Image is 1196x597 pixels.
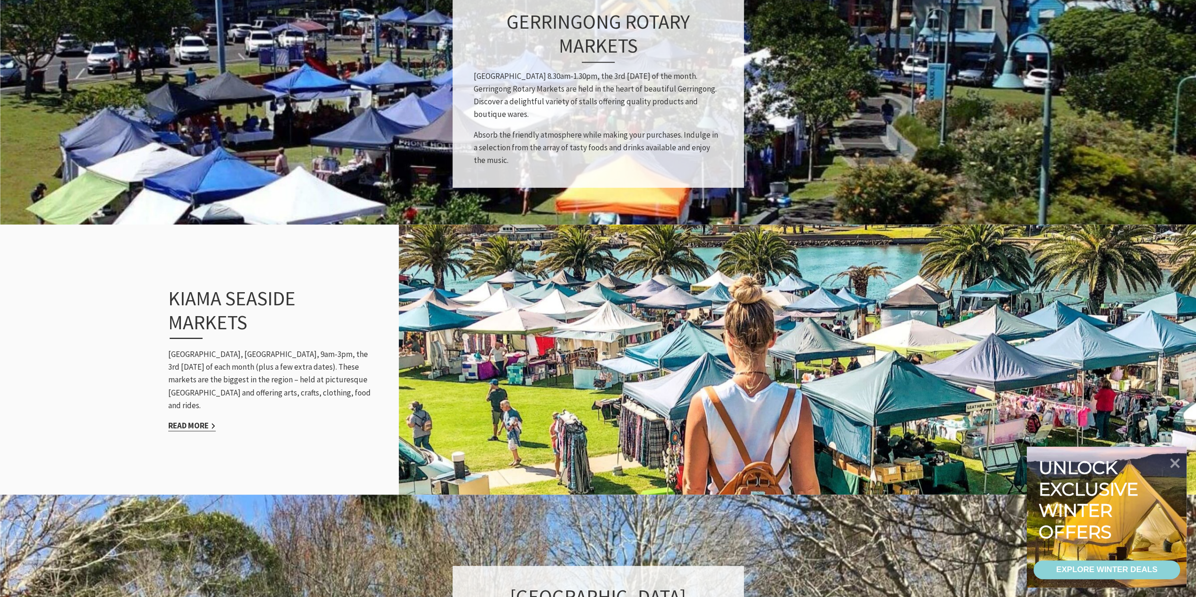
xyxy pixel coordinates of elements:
p: [GEOGRAPHIC_DATA], [GEOGRAPHIC_DATA], 9am-3pm, the 3rd [DATE] of each month (plus a few extra dat... [168,348,375,412]
p: [GEOGRAPHIC_DATA] 8.30am-1.30pm, the 3rd [DATE] of the month. Gerringong Rotary Markets are held ... [474,70,723,121]
div: Unlock exclusive winter offers [1039,457,1142,543]
div: EXPLORE WINTER DEALS [1056,560,1157,579]
a: EXPLORE WINTER DEALS [1033,560,1180,579]
img: Instagram@Life_on_the_open_road_au_Approved_Image_ [399,223,1196,496]
a: Read More [168,420,216,431]
h3: Gerringong Rotary Markets [474,10,723,63]
p: Absorb the friendly atmosphere while making your purchases. Indulge in a selection from the array... [474,128,723,167]
h3: Kiama Seaside Markets [168,287,354,339]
